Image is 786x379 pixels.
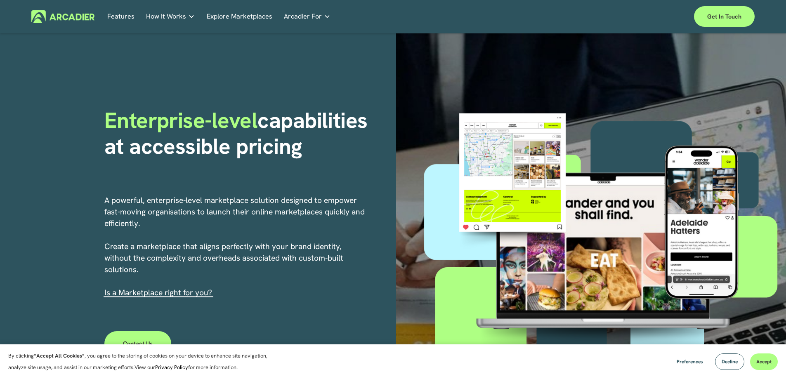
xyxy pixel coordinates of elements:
a: Privacy Policy [155,364,188,371]
span: Accept [756,358,772,365]
a: Features [107,10,135,23]
p: A powerful, enterprise-level marketplace solution designed to empower fast-moving organisations t... [104,195,366,299]
a: s a Marketplace right for you? [106,287,212,298]
span: Arcadier For [284,11,322,22]
span: I [104,287,212,298]
strong: capabilities at accessible pricing [104,106,373,160]
span: Decline [722,358,738,365]
a: folder dropdown [284,10,330,23]
span: Enterprise-level [104,106,258,134]
button: Preferences [670,353,709,370]
a: Explore Marketplaces [207,10,272,23]
button: Decline [715,353,744,370]
button: Accept [750,353,778,370]
strong: “Accept All Cookies” [34,352,85,359]
a: Get in touch [694,6,755,27]
p: By clicking , you agree to the storing of cookies on your device to enhance site navigation, anal... [8,350,276,373]
a: Contact Us [104,331,172,356]
a: folder dropdown [146,10,195,23]
img: Arcadier [31,10,94,23]
span: Preferences [677,358,703,365]
span: How It Works [146,11,186,22]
